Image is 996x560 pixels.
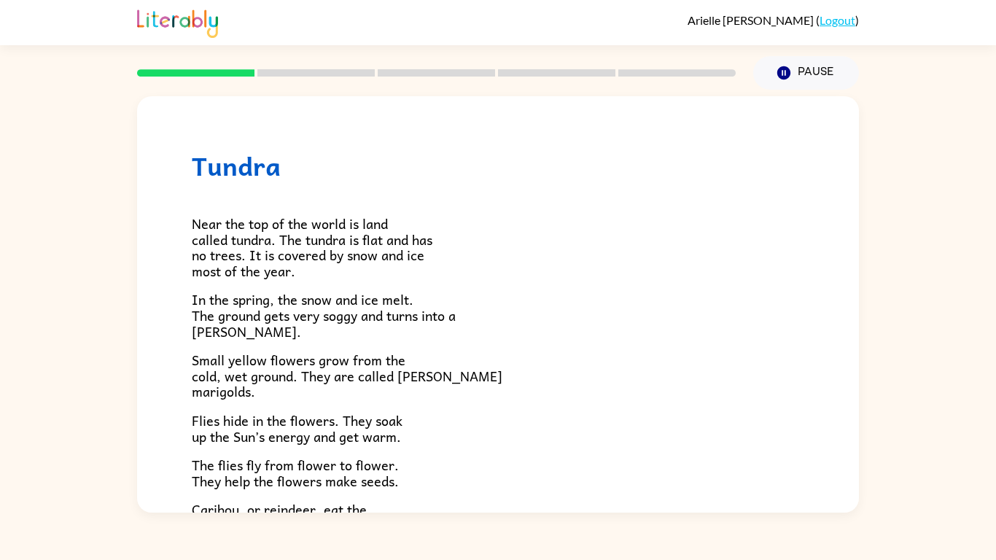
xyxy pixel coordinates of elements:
span: Near the top of the world is land called tundra. The tundra is flat and has no trees. It is cover... [192,213,432,281]
h1: Tundra [192,151,804,181]
span: Small yellow flowers grow from the cold, wet ground. They are called [PERSON_NAME] marigolds. [192,349,502,402]
span: Arielle [PERSON_NAME] [688,13,816,27]
img: Literably [137,6,218,38]
button: Pause [753,56,859,90]
span: In the spring, the snow and ice melt. The ground gets very soggy and turns into a [PERSON_NAME]. [192,289,456,341]
span: Flies hide in the flowers. They soak up the Sun’s energy and get warm. [192,410,402,447]
a: Logout [820,13,855,27]
span: The flies fly from flower to flower. They help the flowers make seeds. [192,454,399,491]
div: ( ) [688,13,859,27]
